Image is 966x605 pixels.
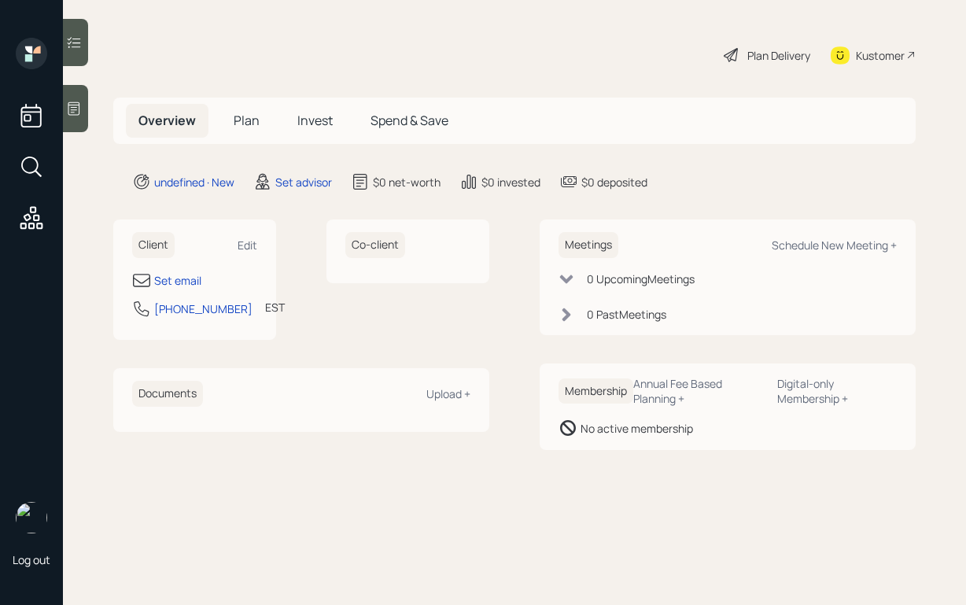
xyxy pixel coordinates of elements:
[132,232,175,258] h6: Client
[154,301,253,317] div: [PHONE_NUMBER]
[581,420,693,437] div: No active membership
[633,376,765,406] div: Annual Fee Based Planning +
[373,174,441,190] div: $0 net-worth
[747,47,810,64] div: Plan Delivery
[13,552,50,567] div: Log out
[275,174,332,190] div: Set advisor
[777,376,897,406] div: Digital-only Membership +
[138,112,196,129] span: Overview
[559,232,618,258] h6: Meetings
[154,272,201,289] div: Set email
[154,174,234,190] div: undefined · New
[426,386,470,401] div: Upload +
[238,238,257,253] div: Edit
[132,381,203,407] h6: Documents
[581,174,647,190] div: $0 deposited
[856,47,905,64] div: Kustomer
[772,238,897,253] div: Schedule New Meeting +
[297,112,333,129] span: Invest
[481,174,540,190] div: $0 invested
[559,378,633,404] h6: Membership
[265,299,285,315] div: EST
[587,271,695,287] div: 0 Upcoming Meeting s
[234,112,260,129] span: Plan
[371,112,448,129] span: Spend & Save
[587,306,666,323] div: 0 Past Meeting s
[345,232,405,258] h6: Co-client
[16,502,47,533] img: robby-grisanti-headshot.png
